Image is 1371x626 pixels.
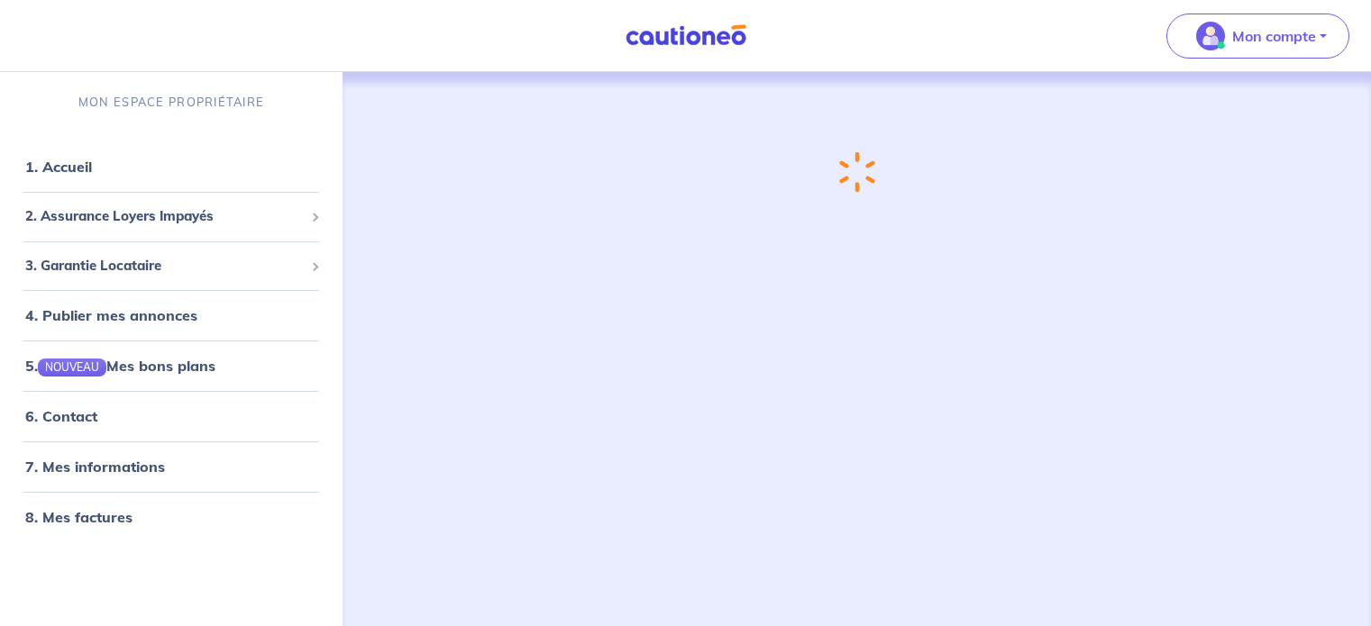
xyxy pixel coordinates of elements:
a: 6. Contact [25,407,97,425]
a: 5.NOUVEAUMes bons plans [25,357,215,375]
p: Mon compte [1232,25,1316,47]
a: 8. Mes factures [25,508,133,526]
a: 4. Publier mes annonces [25,306,197,324]
button: illu_account_valid_menu.svgMon compte [1166,14,1349,59]
div: 4. Publier mes annonces [7,297,335,333]
a: 7. Mes informations [25,458,165,476]
img: loading-spinner [836,150,876,195]
div: 2. Assurance Loyers Impayés [7,199,335,234]
div: 5.NOUVEAUMes bons plans [7,348,335,384]
div: 1. Accueil [7,149,335,185]
div: 3. Garantie Locataire [7,249,335,284]
a: 1. Accueil [25,158,92,176]
span: 3. Garantie Locataire [25,256,304,277]
img: illu_account_valid_menu.svg [1196,22,1225,50]
span: 2. Assurance Loyers Impayés [25,206,304,227]
div: 8. Mes factures [7,499,335,535]
div: 7. Mes informations [7,449,335,485]
p: MON ESPACE PROPRIÉTAIRE [78,94,264,111]
div: 6. Contact [7,398,335,434]
img: Cautioneo [618,24,754,47]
